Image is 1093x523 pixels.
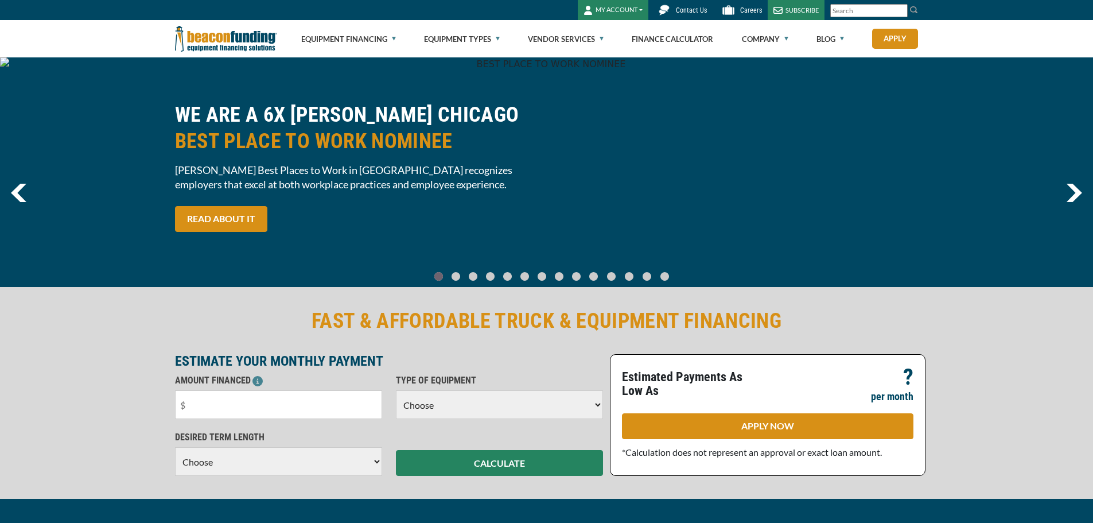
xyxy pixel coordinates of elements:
p: TYPE OF EQUIPMENT [396,374,603,388]
p: ? [903,370,913,384]
p: ESTIMATE YOUR MONTHLY PAYMENT [175,354,603,368]
input: Search [830,4,908,17]
h2: FAST & AFFORDABLE TRUCK & EQUIPMENT FINANCING [175,308,919,334]
a: Go To Slide 0 [432,272,446,281]
a: Finance Calculator [632,21,713,57]
a: Vendor Services [528,21,604,57]
a: Company [742,21,788,57]
span: BEST PLACE TO WORK NOMINEE [175,128,540,154]
a: Go To Slide 1 [449,272,463,281]
a: APPLY NOW [622,413,913,439]
a: Go To Slide 6 [535,272,549,281]
p: DESIRED TERM LENGTH [175,431,382,444]
button: CALCULATE [396,450,603,476]
a: Go To Slide 7 [553,272,566,281]
p: Estimated Payments As Low As [622,370,761,398]
span: Careers [740,6,762,14]
a: Go To Slide 2 [466,272,480,281]
span: Contact Us [676,6,707,14]
a: next [1066,184,1082,202]
p: AMOUNT FINANCED [175,374,382,388]
a: Go To Slide 5 [518,272,532,281]
a: Clear search text [896,6,905,16]
a: Go To Slide 12 [640,272,654,281]
a: Equipment Types [424,21,500,57]
a: previous [11,184,26,202]
img: Left Navigator [11,184,26,202]
a: Equipment Financing [301,21,396,57]
img: Search [909,5,919,14]
img: Right Navigator [1066,184,1082,202]
a: Go To Slide 13 [658,272,672,281]
a: Blog [816,21,844,57]
h2: WE ARE A 6X [PERSON_NAME] CHICAGO [175,102,540,154]
a: Go To Slide 9 [587,272,601,281]
p: per month [871,390,913,404]
img: Beacon Funding Corporation logo [175,20,277,57]
a: Go To Slide 11 [622,272,636,281]
a: Go To Slide 8 [570,272,584,281]
span: [PERSON_NAME] Best Places to Work in [GEOGRAPHIC_DATA] recognizes employers that excel at both wo... [175,163,540,192]
a: Go To Slide 3 [484,272,497,281]
a: Go To Slide 10 [604,272,619,281]
span: *Calculation does not represent an approval or exact loan amount. [622,447,882,458]
a: READ ABOUT IT [175,206,267,232]
input: $ [175,390,382,419]
a: Go To Slide 4 [501,272,515,281]
a: Apply [872,29,918,49]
